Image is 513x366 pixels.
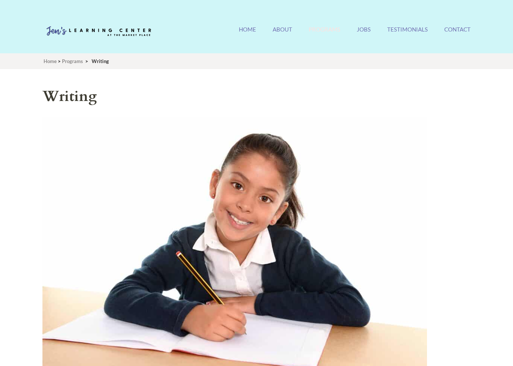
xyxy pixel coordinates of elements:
[357,26,371,42] a: Jobs
[309,26,340,42] a: Programs
[58,58,61,64] span: >
[239,26,256,42] a: Home
[44,58,57,64] a: Home
[387,26,428,42] a: Testimonials
[85,58,88,64] span: >
[444,26,471,42] a: Contact
[273,26,292,42] a: About
[42,20,155,43] img: Jen's Learning Center Logo Transparent
[62,58,83,64] a: Programs
[42,86,459,107] h1: Writing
